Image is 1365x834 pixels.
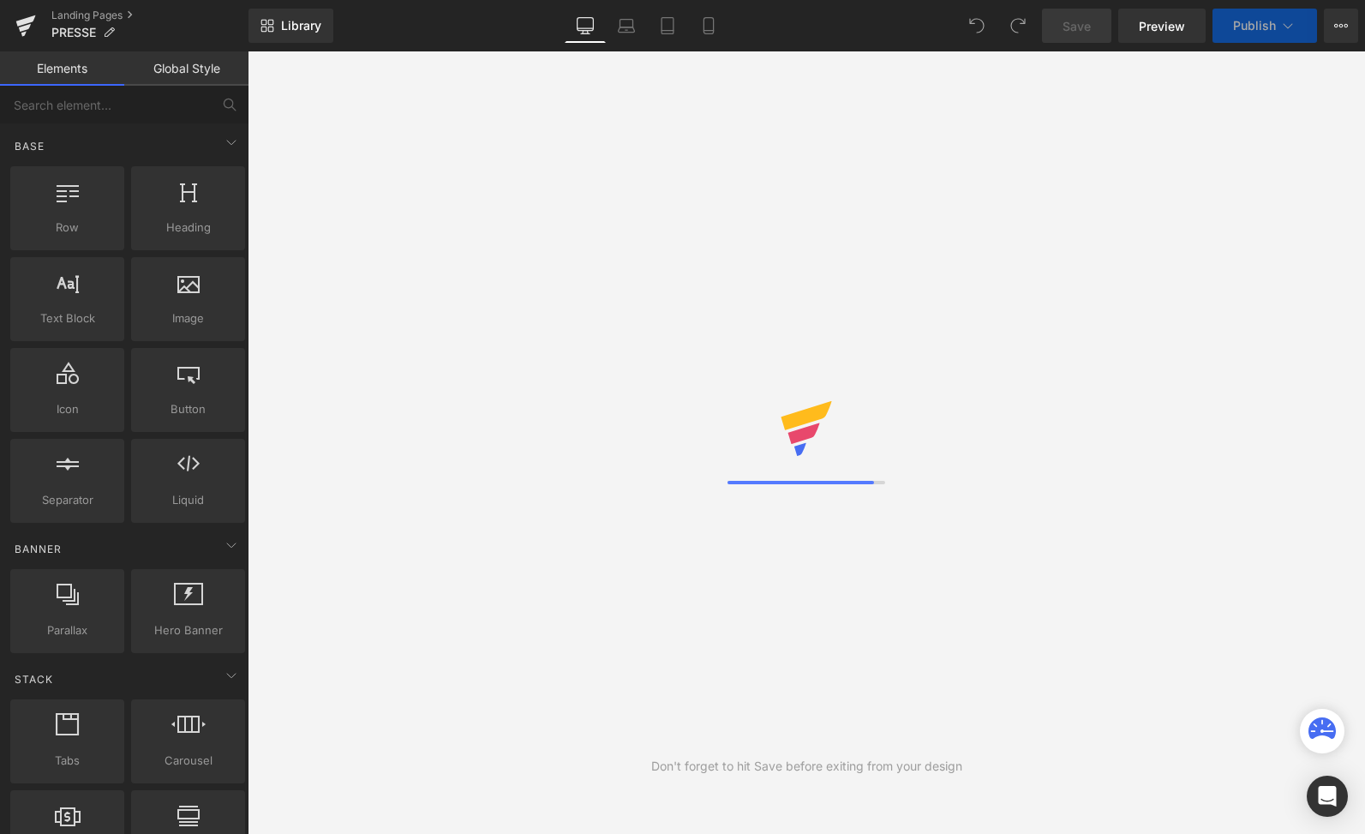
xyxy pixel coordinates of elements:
a: Landing Pages [51,9,248,22]
div: Open Intercom Messenger [1307,776,1348,817]
span: Preview [1139,17,1185,35]
a: New Library [248,9,333,43]
button: More [1324,9,1358,43]
button: Undo [960,9,994,43]
a: Global Style [124,51,248,86]
span: Image [136,309,240,327]
span: Separator [15,491,119,509]
span: Library [281,18,321,33]
span: Parallax [15,621,119,639]
button: Redo [1001,9,1035,43]
a: Mobile [688,9,729,43]
span: Text Block [15,309,119,327]
a: Desktop [565,9,606,43]
span: Row [15,219,119,237]
span: Icon [15,400,119,418]
span: Heading [136,219,240,237]
span: Hero Banner [136,621,240,639]
span: Liquid [136,491,240,509]
a: Tablet [647,9,688,43]
a: Laptop [606,9,647,43]
span: Publish [1233,19,1276,33]
span: Carousel [136,752,240,770]
span: Button [136,400,240,418]
span: Banner [13,541,63,557]
span: Stack [13,671,55,687]
span: Base [13,138,46,154]
span: Tabs [15,752,119,770]
span: Save [1063,17,1091,35]
span: PRESSE [51,26,96,39]
a: Preview [1118,9,1206,43]
div: Don't forget to hit Save before exiting from your design [651,757,962,776]
button: Publish [1212,9,1317,43]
